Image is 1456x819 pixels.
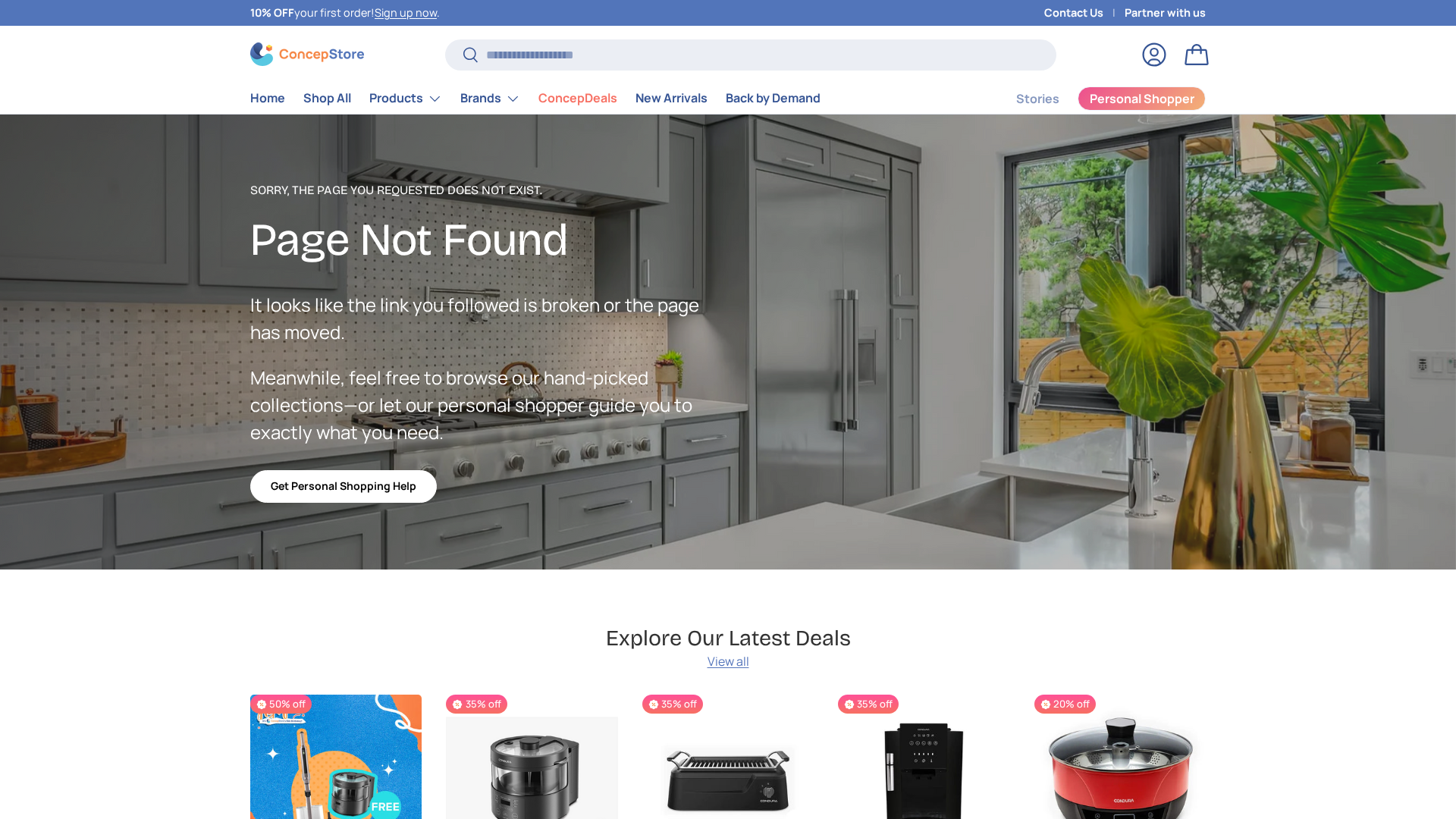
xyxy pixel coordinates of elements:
a: Shop All [303,83,351,113]
a: Stories [1016,84,1059,114]
a: ConcepDeals [538,83,617,113]
p: Meanwhile, feel free to browse our hand-picked collections—or let our personal shopper guide you ... [250,364,728,446]
span: 35% off [838,695,899,714]
span: 50% off [250,695,312,714]
a: Back by Demand [726,83,821,113]
p: Sorry, the page you requested does not exist. [250,181,728,199]
strong: 10% OFF [250,5,294,20]
nav: Primary [250,83,821,114]
nav: Secondary [980,83,1206,114]
a: Home [250,83,285,113]
summary: Products [360,83,451,114]
a: View all [708,652,749,670]
a: Contact Us [1044,5,1125,21]
summary: Brands [451,83,529,114]
p: It looks like the link you followed is broken or the page has moved. [250,291,728,346]
span: 20% off [1034,695,1096,714]
h2: Explore Our Latest Deals [606,624,851,652]
span: Personal Shopper [1090,93,1194,105]
img: ConcepStore [250,42,364,66]
a: New Arrivals [635,83,708,113]
a: Sign up now [375,5,437,20]
span: 35% off [446,695,507,714]
span: 35% off [642,695,703,714]
p: your first order! . [250,5,440,21]
a: Brands [460,83,520,114]
a: Partner with us [1125,5,1206,21]
h2: Page Not Found [250,212,728,268]
a: Get Personal Shopping Help [250,470,437,503]
a: Personal Shopper [1078,86,1206,111]
a: Products [369,83,442,114]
